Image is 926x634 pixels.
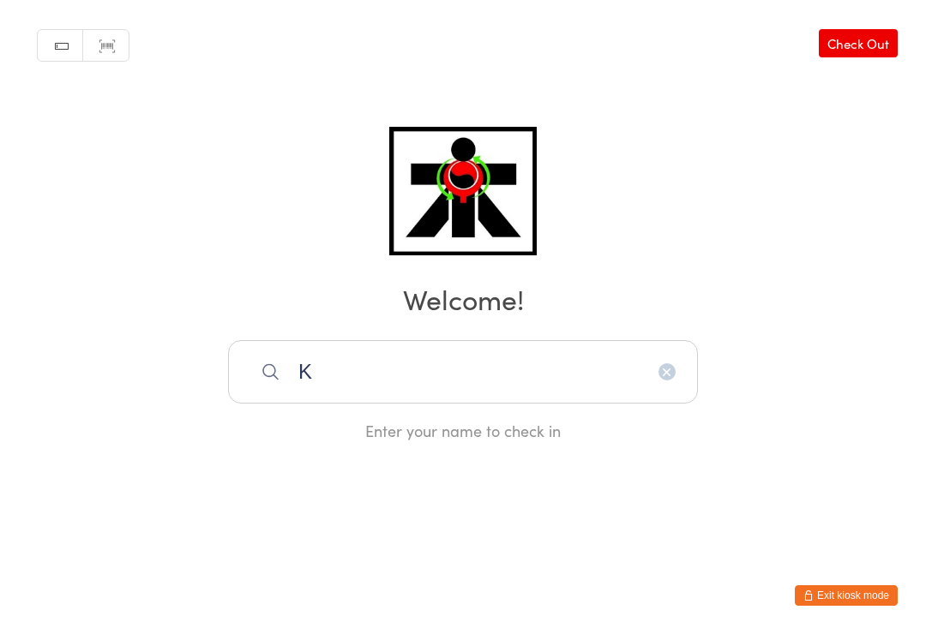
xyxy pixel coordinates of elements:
[389,127,536,255] img: ATI Martial Arts Malaga
[17,279,909,318] h2: Welcome!
[795,585,898,606] button: Exit kiosk mode
[228,340,698,404] input: Search
[819,29,898,57] a: Check Out
[228,420,698,441] div: Enter your name to check in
